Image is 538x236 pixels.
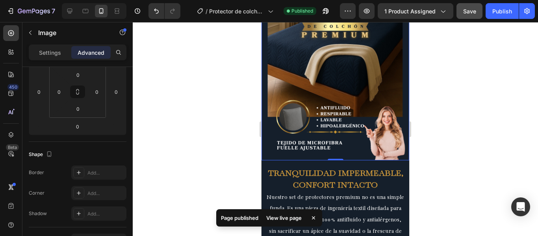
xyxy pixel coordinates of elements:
[6,144,19,151] div: Beta
[148,3,180,19] div: Undo/Redo
[53,86,65,98] input: 0px
[456,3,482,19] button: Save
[378,3,453,19] button: 1 product assigned
[110,86,122,98] input: 0
[87,169,124,177] div: Add...
[52,6,55,16] p: 7
[7,84,19,90] div: 450
[206,7,208,15] span: /
[5,170,143,227] p: Nuestro set de protectores premium no es una simple funda. Es una pieza de ingeniería textil dise...
[70,69,86,81] input: 0px
[29,190,45,197] div: Corner
[33,86,45,98] input: 0
[384,7,436,15] span: 1 product assigned
[78,48,104,57] p: Advanced
[87,210,124,217] div: Add...
[70,121,85,132] input: 0
[291,7,313,15] span: Published
[492,7,512,15] div: Publish
[39,48,61,57] p: Settings
[463,8,476,15] span: Save
[209,7,265,15] span: Protector de colchón y almohadas Premium
[29,210,47,217] div: Shadow
[70,103,86,115] input: 0px
[221,214,258,222] p: Page published
[87,190,124,197] div: Add...
[262,212,306,223] div: View live page
[511,197,530,216] div: Open Intercom Messenger
[486,3,519,19] button: Publish
[29,169,44,176] div: Border
[29,149,54,160] div: Shape
[262,22,409,236] iframe: Design area
[3,3,59,19] button: 7
[38,28,105,37] p: Image
[91,86,103,98] input: 0px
